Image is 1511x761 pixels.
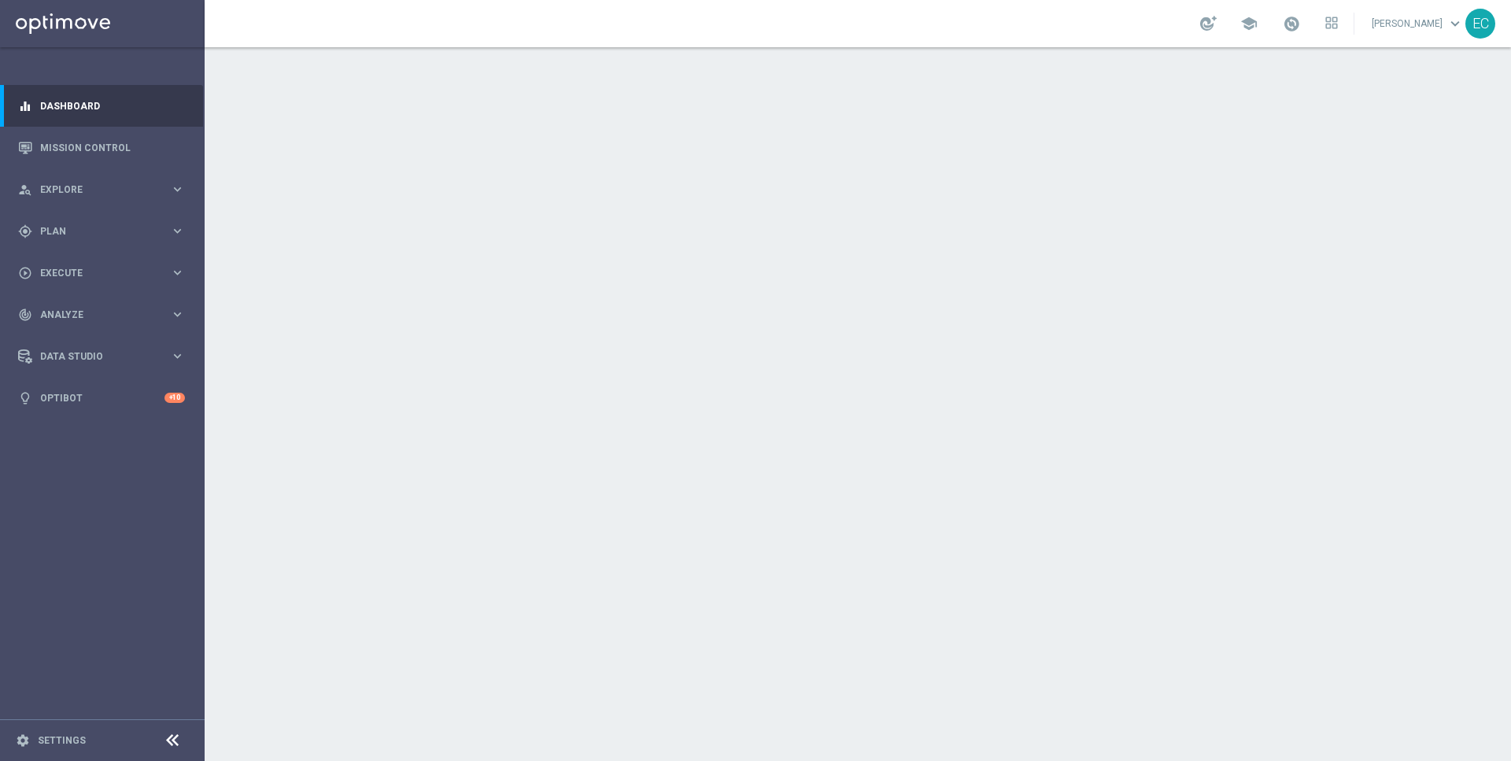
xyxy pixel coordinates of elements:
[40,227,170,236] span: Plan
[1465,9,1495,39] div: EC
[18,266,32,280] i: play_circle_outline
[40,85,185,127] a: Dashboard
[17,100,186,113] button: equalizer Dashboard
[17,392,186,405] button: lightbulb Optibot +10
[40,310,170,320] span: Analyze
[170,307,185,322] i: keyboard_arrow_right
[170,265,185,280] i: keyboard_arrow_right
[16,733,30,748] i: settings
[18,224,170,238] div: Plan
[17,267,186,279] button: play_circle_outline Execute keyboard_arrow_right
[17,308,186,321] button: track_changes Analyze keyboard_arrow_right
[18,377,185,419] div: Optibot
[40,185,170,194] span: Explore
[18,85,185,127] div: Dashboard
[18,99,32,113] i: equalizer
[18,224,32,238] i: gps_fixed
[18,266,170,280] div: Execute
[40,268,170,278] span: Execute
[17,183,186,196] button: person_search Explore keyboard_arrow_right
[170,223,185,238] i: keyboard_arrow_right
[18,183,32,197] i: person_search
[18,349,170,364] div: Data Studio
[1240,15,1258,32] span: school
[164,393,185,403] div: +10
[18,183,170,197] div: Explore
[40,377,164,419] a: Optibot
[18,308,32,322] i: track_changes
[18,308,170,322] div: Analyze
[17,225,186,238] button: gps_fixed Plan keyboard_arrow_right
[1370,12,1465,35] a: [PERSON_NAME]keyboard_arrow_down
[18,391,32,405] i: lightbulb
[40,352,170,361] span: Data Studio
[40,127,185,168] a: Mission Control
[38,736,86,745] a: Settings
[170,182,185,197] i: keyboard_arrow_right
[17,142,186,154] button: Mission Control
[17,350,186,363] button: Data Studio keyboard_arrow_right
[1446,15,1464,32] span: keyboard_arrow_down
[18,127,185,168] div: Mission Control
[170,349,185,364] i: keyboard_arrow_right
